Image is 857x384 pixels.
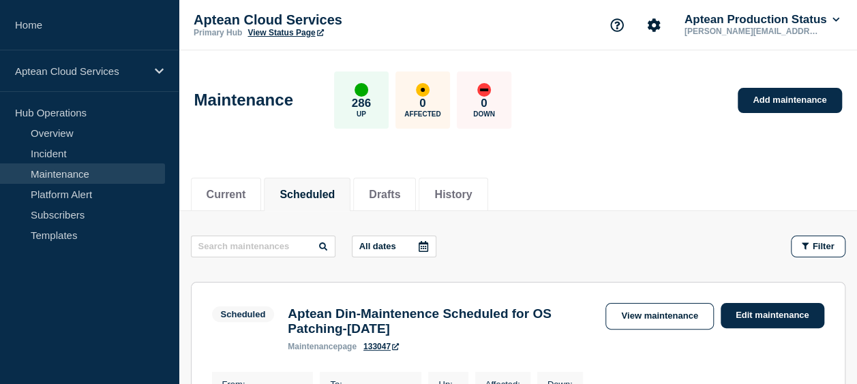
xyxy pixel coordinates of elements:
a: View Status Page [247,28,323,37]
p: Aptean Cloud Services [194,12,466,28]
button: Drafts [369,189,400,201]
h3: Aptean Din-Maintenence Scheduled for OS Patching-[DATE] [288,306,592,336]
input: Search maintenances [191,236,335,257]
button: Support [603,11,631,39]
a: Add maintenance [738,88,841,113]
p: 0 [481,97,487,110]
div: up [355,83,368,97]
p: Down [473,110,495,118]
p: Aptean Cloud Services [15,65,146,77]
div: Scheduled [221,309,266,319]
a: View maintenance [605,303,713,330]
button: All dates [352,236,436,257]
p: All dates [359,241,396,251]
a: 133047 [363,342,399,351]
p: Up [357,110,366,118]
button: Filter [791,236,845,257]
p: Primary Hub [194,28,242,37]
p: 286 [352,97,371,110]
button: History [434,189,472,201]
p: Affected [404,110,440,118]
div: affected [416,83,430,97]
p: 0 [419,97,425,110]
p: [PERSON_NAME][EMAIL_ADDRESS][PERSON_NAME][DOMAIN_NAME] [682,27,824,36]
button: Account settings [640,11,668,39]
button: Scheduled [280,189,335,201]
span: maintenance [288,342,337,351]
h1: Maintenance [194,91,293,110]
span: Filter [813,241,835,251]
a: Edit maintenance [721,303,824,328]
button: Current [207,189,246,201]
p: page [288,342,357,351]
div: down [477,83,491,97]
button: Aptean Production Status [682,13,842,27]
